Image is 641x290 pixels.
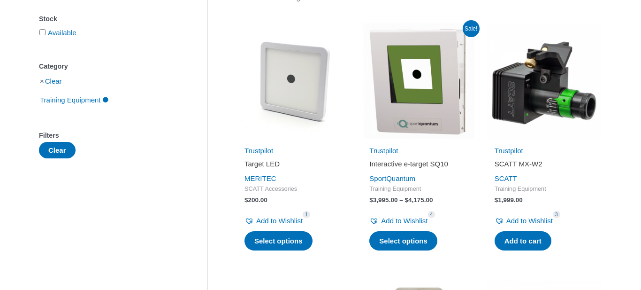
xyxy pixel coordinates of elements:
a: MERITEC [244,174,276,182]
a: Interactive e-target SQ10 [369,159,468,172]
span: Add to Wishlist [506,217,553,225]
span: 3 [553,211,560,218]
a: Trustpilot [495,147,523,155]
h2: Interactive e-target SQ10 [369,159,468,169]
a: Available [48,29,76,37]
span: 4 [428,211,435,218]
span: Training Equipment [369,185,468,193]
a: Add to Wishlist [369,214,427,227]
span: $ [404,196,408,204]
a: Training Equipment [39,95,109,103]
a: Add to Wishlist [495,214,553,227]
bdi: 1,999.00 [495,196,523,204]
span: Add to Wishlist [256,217,303,225]
a: Trustpilot [369,147,398,155]
a: SCATT [495,174,517,182]
img: SCATT MX-W2 (wireless) [486,23,602,139]
img: SQ10 Interactive e-target [361,23,476,139]
a: Add to Wishlist [244,214,303,227]
input: Available [39,29,46,35]
span: $ [495,196,498,204]
a: Target LED [244,159,343,172]
bdi: 3,995.00 [369,196,397,204]
span: 1 [303,211,310,218]
div: Filters [39,129,179,142]
button: Clear [39,142,76,158]
span: Add to Wishlist [381,217,427,225]
a: SCATT MX-W2 [495,159,593,172]
a: Clear [45,77,62,85]
span: SCATT Accessories [244,185,343,193]
h2: Target LED [244,159,343,169]
bdi: 200.00 [244,196,267,204]
bdi: 4,175.00 [404,196,433,204]
a: Add to cart: “SCATT MX-W2” [495,231,551,251]
div: Stock [39,12,179,26]
span: Training Equipment [39,92,102,108]
span: Sale! [463,20,480,37]
span: Training Equipment [495,185,593,193]
span: $ [369,196,373,204]
img: Target LED [236,23,351,139]
a: SportQuantum [369,174,415,182]
a: Trustpilot [244,147,273,155]
a: Select options for “Interactive e-target SQ10” [369,231,437,251]
h2: SCATT MX-W2 [495,159,593,169]
div: Category [39,60,179,73]
span: $ [244,196,248,204]
span: – [399,196,403,204]
a: Select options for “Target LED” [244,231,313,251]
